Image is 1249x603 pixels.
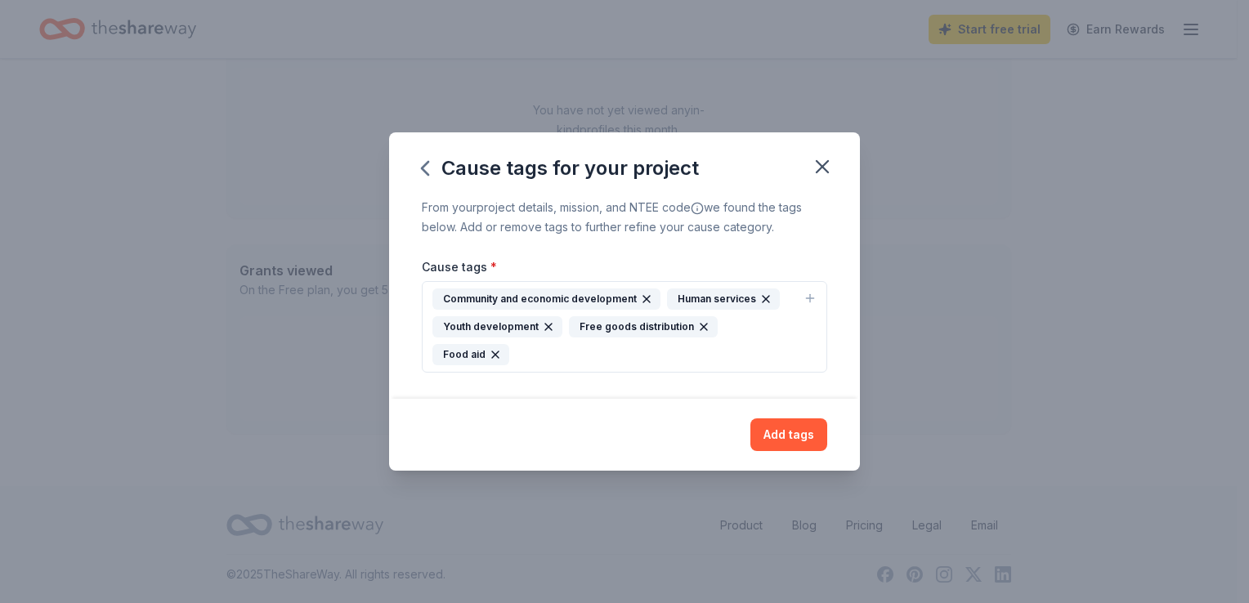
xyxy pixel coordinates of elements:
[422,281,827,373] button: Community and economic developmentHuman servicesYouth developmentFree goods distributionFood aid
[422,155,699,181] div: Cause tags for your project
[432,344,509,365] div: Food aid
[432,316,562,337] div: Youth development
[432,288,660,310] div: Community and economic development
[422,198,827,237] div: From your project details, mission, and NTEE code we found the tags below. Add or remove tags to ...
[569,316,718,337] div: Free goods distribution
[422,259,497,275] label: Cause tags
[667,288,780,310] div: Human services
[750,418,827,451] button: Add tags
